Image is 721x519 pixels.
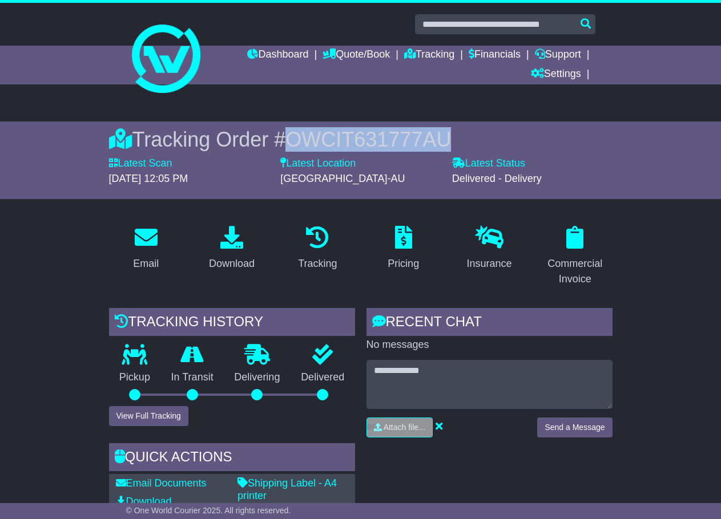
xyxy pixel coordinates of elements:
[298,256,337,271] div: Tracking
[109,308,355,339] div: Tracking history
[209,256,255,271] div: Download
[291,371,355,384] p: Delivered
[380,222,426,275] a: Pricing
[366,308,613,339] div: RECENT CHAT
[109,406,188,426] button: View Full Tracking
[109,127,613,152] div: Tracking Order #
[109,371,161,384] p: Pickup
[366,339,613,351] p: No messages
[388,256,419,271] div: Pricing
[466,256,511,271] div: Insurance
[452,157,525,170] label: Latest Status
[109,173,188,184] span: [DATE] 12:05 PM
[469,46,521,65] a: Financials
[109,443,355,474] div: Quick Actions
[545,256,605,287] div: Commercial Invoice
[285,128,451,151] span: OWCIT631777AU
[133,256,159,271] div: Email
[237,477,337,501] a: Shipping Label - A4 printer
[323,46,390,65] a: Quote/Book
[538,222,612,291] a: Commercial Invoice
[280,157,356,170] label: Latest Location
[109,157,172,170] label: Latest Scan
[126,222,166,275] a: Email
[247,46,308,65] a: Dashboard
[291,222,344,275] a: Tracking
[459,222,519,275] a: Insurance
[116,477,207,489] a: Email Documents
[404,46,454,65] a: Tracking
[531,65,581,84] a: Settings
[160,371,224,384] p: In Transit
[202,222,262,275] a: Download
[535,46,581,65] a: Support
[126,506,291,515] span: © One World Courier 2025. All rights reserved.
[452,173,542,184] span: Delivered - Delivery
[280,173,405,184] span: [GEOGRAPHIC_DATA]-AU
[537,417,612,437] button: Send a Message
[224,371,291,384] p: Delivering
